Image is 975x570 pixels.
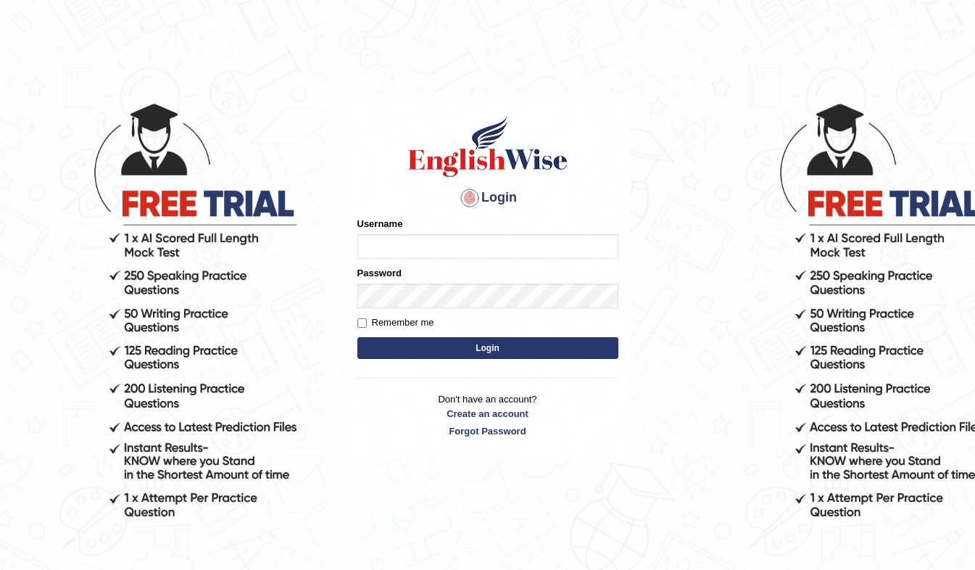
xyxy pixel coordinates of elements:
h4: Login [357,186,618,210]
p: Don't have an account? [357,392,618,437]
label: Remember me [357,315,434,330]
a: Forgot Password [357,424,618,438]
input: Remember me [357,318,367,328]
a: Create an account [357,407,618,421]
label: Password [357,266,402,280]
label: Username [357,217,403,231]
button: Login [357,337,618,359]
img: Logo of English Wise sign in for intelligent practice with AI [405,114,571,179]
